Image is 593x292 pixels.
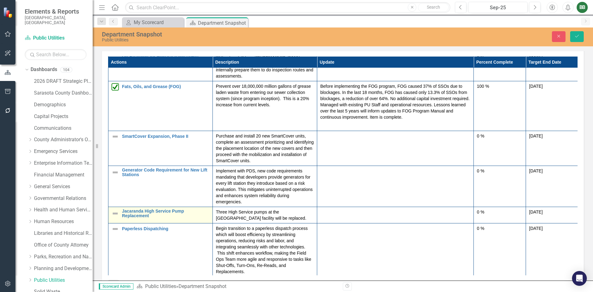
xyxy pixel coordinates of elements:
a: Dashboards [31,66,57,73]
a: Parks, Recreation and Natural Resources [34,253,93,260]
span: Elements & Reports [25,8,86,15]
span: [DATE] [529,226,543,231]
a: Public Utilities [25,35,86,42]
div: 0 % [477,225,523,231]
button: Search [418,3,449,12]
a: Human Resources [34,218,93,225]
span: [DATE] [529,168,543,173]
span: [DATE] [529,209,543,214]
p: Purchase and install 20 new SmartCover units, complete an assessment prioritizing and identifying... [216,133,314,164]
a: Health and Human Services [34,206,93,214]
span: [DATE] [529,133,543,138]
a: 2026 DRAFT Strategic Plan [34,78,93,85]
img: Completed [111,83,119,91]
div: 0 % [477,209,523,215]
input: Search Below... [25,49,86,60]
a: Office of County Attorney [34,242,93,249]
a: Capital Projects [34,113,93,120]
a: Paperless Dispatching [122,226,209,231]
a: Public Utilities [34,277,93,284]
div: 0 % [477,133,523,139]
div: Department Snapshot [198,19,246,27]
img: Not Defined [111,169,119,176]
a: Public Utilities [145,283,176,289]
p: Prevent over 18,000,000 million gallons of grease laden waste from entering our sewer collection ... [216,83,314,108]
span: [DATE] [529,84,543,89]
div: My Scorecard [134,19,182,26]
a: Financial Management [34,171,93,179]
a: Emergency Services [34,148,93,155]
img: Not Defined [111,210,119,217]
a: County Administrator's Office [34,136,93,143]
div: Sep-25 [470,4,525,11]
a: Libraries and Historical Resources [34,230,93,237]
div: Open Intercom Messenger [572,271,587,286]
a: Enterprise Information Technology [34,160,93,167]
div: 0 % [477,168,523,174]
div: Department Snapshot [102,31,372,38]
a: Jacaranda High Service Pump Replacement [122,209,209,218]
a: Governmental Relations [34,195,93,202]
p: Begin transition to a paperless dispatch process which will boost efficiency by streamlining oper... [216,225,314,275]
div: 104 [60,67,72,72]
div: » [137,283,338,290]
div: Department Snapshot [179,283,226,289]
span: Search [427,5,440,10]
p: Implement with PDS, new code requirements mandating that developers provide generators for every ... [216,168,314,205]
img: Not Defined [111,225,119,233]
span: Scorecard Admin [99,283,133,290]
a: Fats, Oils, and Grease (FOG) [122,84,209,89]
div: Public Utilities [102,38,372,42]
button: Sep-25 [468,2,528,13]
a: General Services [34,183,93,190]
a: Planning and Development Services [34,265,93,272]
p: Before implementing the FOG program, FOG caused 37% of SSOs due to blockages. In the last 18 mont... [320,83,470,121]
a: Sarasota County Dashboard [34,90,93,97]
img: Not Defined [111,133,119,140]
a: SmartCover Expansion, Phase II [122,134,209,139]
small: [GEOGRAPHIC_DATA], [GEOGRAPHIC_DATA] [25,15,86,25]
a: My Scorecard [124,19,182,26]
p: Three High Service pumps at the [GEOGRAPHIC_DATA] facility will be replaced. [216,209,314,221]
img: ClearPoint Strategy [3,7,14,18]
a: Demographics [34,101,93,108]
div: 100 % [477,83,523,89]
button: BB [577,2,588,13]
a: Generator Code Requirement for New Lift Stations [122,168,209,177]
a: Communications [34,125,93,132]
input: Search ClearPoint... [125,2,450,13]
